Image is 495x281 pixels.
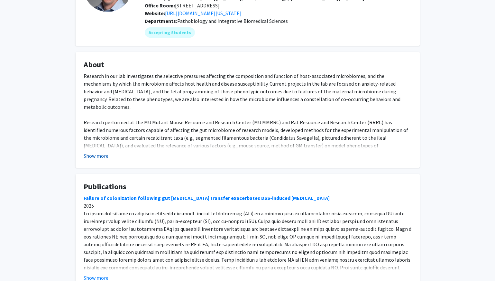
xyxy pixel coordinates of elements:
[177,18,288,24] span: Pathobiology and Integrative Biomedical Sciences
[84,152,108,160] button: Show more
[84,182,412,192] h4: Publications
[5,252,27,276] iframe: Chat
[145,27,195,38] mat-chip: Accepting Students
[84,72,412,211] div: Research in our lab investigates the selective pressures affecting the composition and function o...
[145,10,165,16] b: Website:
[145,2,175,9] b: Office Room:
[145,18,177,24] b: Departments:
[145,2,220,9] span: [STREET_ADDRESS]
[84,60,412,70] h4: About
[84,195,330,201] a: Failure of colonization following gut [MEDICAL_DATA] transfer exacerbates DSS-induced [MEDICAL_DATA]
[165,10,242,16] a: Opens in a new tab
